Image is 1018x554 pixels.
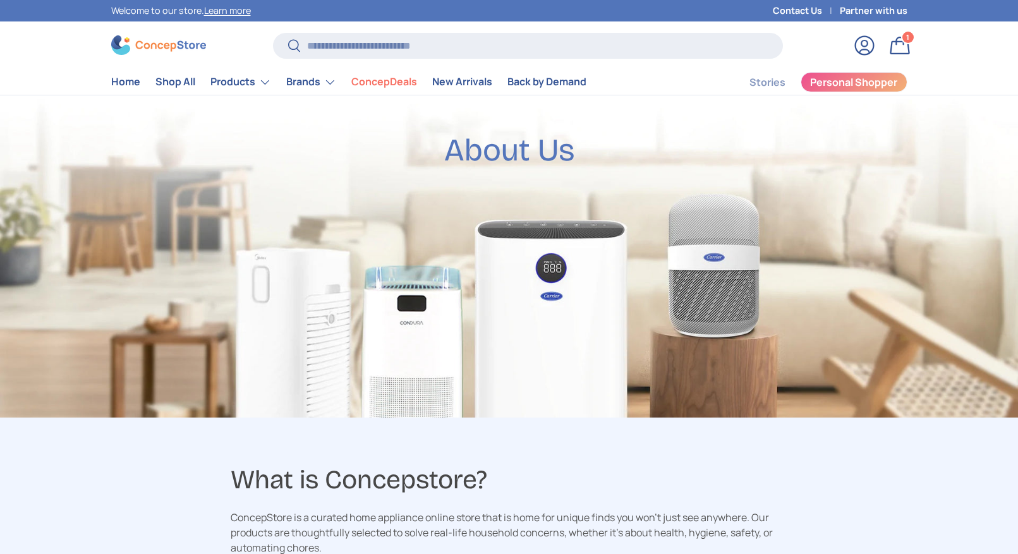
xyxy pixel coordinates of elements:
nav: Primary [111,69,586,95]
a: Brands [286,69,336,95]
h2: About Us [444,131,574,170]
a: Shop All [155,69,195,94]
a: Personal Shopper [801,72,907,92]
a: Partner with us [840,4,907,18]
a: Home [111,69,140,94]
span: 1 [906,32,909,42]
a: Products [210,69,271,95]
span: What is Concepstore? [231,463,487,497]
summary: Products [203,69,279,95]
a: Back by Demand [507,69,586,94]
a: New Arrivals [432,69,492,94]
summary: Brands [279,69,344,95]
img: ConcepStore [111,35,206,55]
a: Contact Us [773,4,840,18]
a: Stories [749,70,785,95]
p: Welcome to our store. [111,4,251,18]
span: Personal Shopper [810,77,897,87]
nav: Secondary [719,69,907,95]
a: Learn more [204,4,251,16]
a: ConcepDeals [351,69,417,94]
